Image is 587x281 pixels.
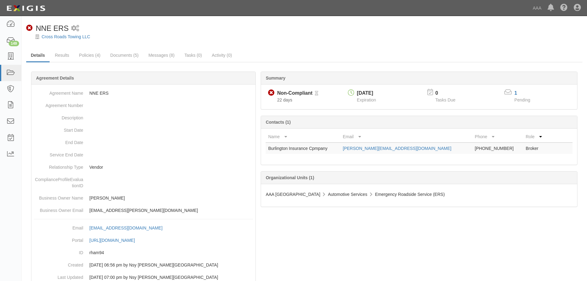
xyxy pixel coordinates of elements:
[34,99,83,109] dt: Agreement Number
[34,234,83,243] dt: Portal
[472,131,523,143] th: Phone
[34,124,83,133] dt: Start Date
[266,175,314,180] b: Organizational Units (1)
[34,271,83,280] dt: Last Updated
[266,76,285,81] b: Summary
[36,24,69,32] span: NNE ERS
[34,136,83,146] dt: End Date
[26,25,33,31] i: Non-Compliant
[340,131,472,143] th: Email
[268,90,275,96] i: Non-Compliant
[50,49,74,61] a: Results
[34,259,253,271] dd: [DATE] 06:56 pm by Nsy [PERSON_NAME][GEOGRAPHIC_DATA]
[34,112,83,121] dt: Description
[472,143,523,154] td: [PHONE_NUMBER]
[315,91,318,96] i: Pending Review
[34,161,253,173] dd: Vendor
[514,97,530,102] span: Pending
[34,222,83,231] dt: Email
[34,149,83,158] dt: Service End Date
[106,49,143,61] a: Documents (5)
[357,97,376,102] span: Expiration
[357,90,376,97] div: [DATE]
[36,76,74,81] b: Agreement Details
[34,87,253,99] dd: NNE ERS
[523,131,548,143] th: Role
[375,192,445,197] span: Emergency Roadside Service (ERS)
[435,97,455,102] span: Tasks Due
[26,49,50,62] a: Details
[75,49,105,61] a: Policies (4)
[34,204,83,213] dt: Business Owner Email
[34,259,83,268] dt: Created
[277,97,292,102] span: Since 08/18/2025
[34,246,253,259] dd: rham94
[9,41,19,46] div: 149
[266,131,340,143] th: Name
[89,195,253,201] p: [PERSON_NAME]
[89,225,169,230] a: [EMAIL_ADDRESS][DOMAIN_NAME]
[514,90,517,96] a: 1
[34,87,83,96] dt: Agreement Name
[560,4,568,12] i: Help Center - Complianz
[180,49,206,61] a: Tasks (0)
[144,49,179,61] a: Messages (8)
[207,49,236,61] a: Activity (0)
[89,225,162,231] div: [EMAIL_ADDRESS][DOMAIN_NAME]
[71,25,79,32] i: 1 scheduled workflow
[530,2,544,14] a: AAA
[328,192,367,197] span: Automotive Services
[34,246,83,256] dt: ID
[34,161,83,170] dt: Relationship Type
[34,173,83,189] dt: ComplianceProfileEvaluationID
[34,192,83,201] dt: Business Owner Name
[435,90,463,97] p: 0
[277,90,312,97] div: Non-Compliant
[266,192,320,197] span: AAA [GEOGRAPHIC_DATA]
[266,120,291,125] b: Contacts (1)
[5,3,47,14] img: logo-5460c22ac91f19d4615b14bd174203de0afe785f0fc80cf4dbbc73dc1793850b.png
[523,143,548,154] td: Broker
[26,23,69,34] div: NNE ERS
[89,238,142,243] a: [URL][DOMAIN_NAME]
[89,207,253,213] p: [EMAIL_ADDRESS][PERSON_NAME][DOMAIN_NAME]
[343,146,451,151] a: [PERSON_NAME][EMAIL_ADDRESS][DOMAIN_NAME]
[42,34,90,39] a: Cross Roads Towing LLC
[266,143,340,154] td: Burlington Insurance Cpmpany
